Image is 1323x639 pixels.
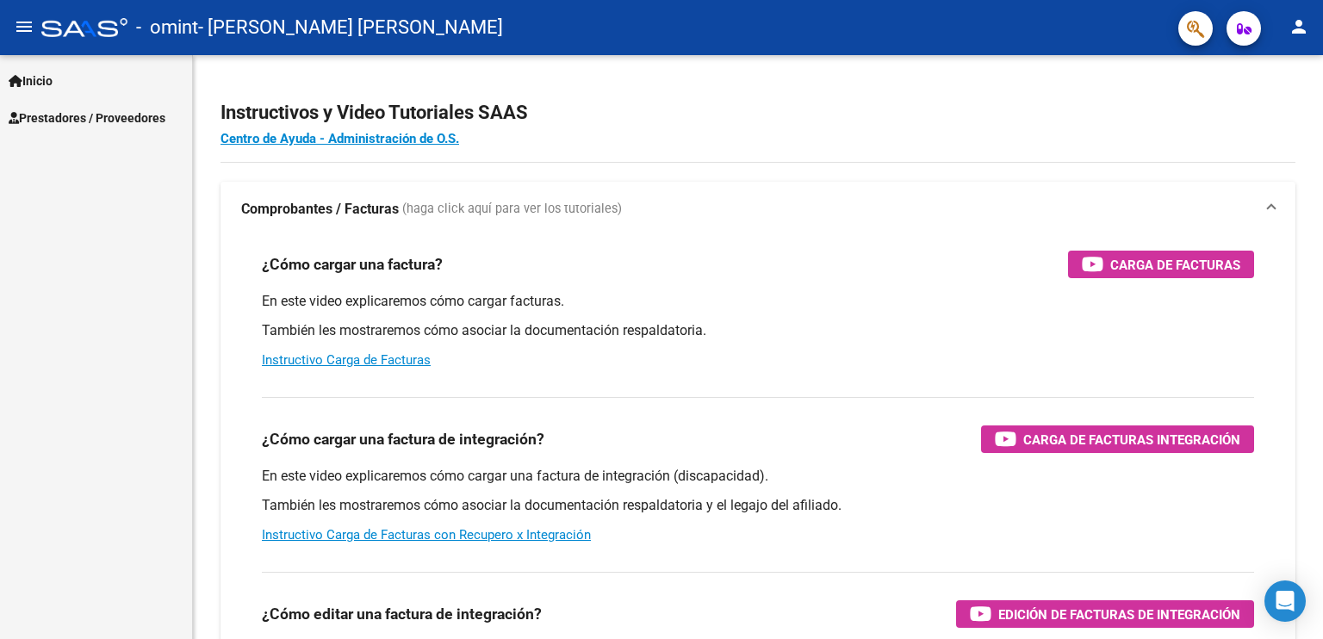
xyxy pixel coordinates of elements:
mat-icon: person [1289,16,1309,37]
span: (haga click aquí para ver los tutoriales) [402,200,622,219]
div: Open Intercom Messenger [1264,580,1306,622]
span: Carga de Facturas [1110,254,1240,276]
h3: ¿Cómo editar una factura de integración? [262,602,542,626]
h3: ¿Cómo cargar una factura de integración? [262,427,544,451]
span: Prestadores / Proveedores [9,109,165,127]
mat-icon: menu [14,16,34,37]
p: En este video explicaremos cómo cargar una factura de integración (discapacidad). [262,467,1254,486]
button: Edición de Facturas de integración [956,600,1254,628]
span: Inicio [9,71,53,90]
h3: ¿Cómo cargar una factura? [262,252,443,276]
span: Carga de Facturas Integración [1023,429,1240,450]
a: Instructivo Carga de Facturas [262,352,431,368]
button: Carga de Facturas [1068,251,1254,278]
h2: Instructivos y Video Tutoriales SAAS [220,96,1295,129]
span: - omint [136,9,198,47]
p: También les mostraremos cómo asociar la documentación respaldatoria. [262,321,1254,340]
a: Centro de Ayuda - Administración de O.S. [220,131,459,146]
span: Edición de Facturas de integración [998,604,1240,625]
a: Instructivo Carga de Facturas con Recupero x Integración [262,527,591,543]
p: También les mostraremos cómo asociar la documentación respaldatoria y el legajo del afiliado. [262,496,1254,515]
p: En este video explicaremos cómo cargar facturas. [262,292,1254,311]
button: Carga de Facturas Integración [981,425,1254,453]
strong: Comprobantes / Facturas [241,200,399,219]
mat-expansion-panel-header: Comprobantes / Facturas (haga click aquí para ver los tutoriales) [220,182,1295,237]
span: - [PERSON_NAME] [PERSON_NAME] [198,9,503,47]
